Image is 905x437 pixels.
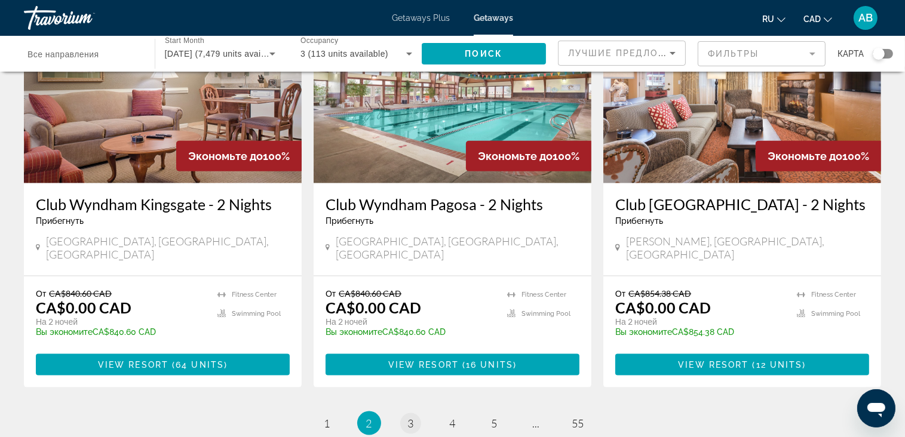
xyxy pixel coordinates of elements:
p: CA$0.00 CAD [36,298,131,316]
p: CA$0.00 CAD [615,298,711,316]
button: View Resort(12 units) [615,354,869,376]
button: View Resort(16 units) [326,354,579,376]
span: CAD [803,14,821,24]
p: На 2 ночей [326,316,495,327]
span: AB [858,12,873,24]
a: Club Wyndham Pagosa - 2 Nights [326,195,579,213]
button: View Resort(64 units) [36,354,290,376]
iframe: Кнопка запуска окна обмена сообщениями [857,389,895,427]
span: Поиск [465,49,503,59]
button: Поиск [422,43,547,64]
span: 64 units [176,360,224,370]
div: 100% [466,141,591,171]
span: View Resort [678,360,748,370]
span: 55 [572,417,584,430]
p: CA$840.60 CAD [326,327,495,337]
span: ... [533,417,540,430]
span: CA$840.60 CAD [339,288,401,298]
span: Экономьте до [768,150,842,162]
p: На 2 ночей [615,316,785,327]
span: Экономьте до [478,150,553,162]
span: Прибегнуть [326,216,373,226]
span: Fitness Center [521,291,566,298]
div: 100% [756,141,881,171]
span: Вы экономите [326,327,382,337]
span: Fitness Center [232,291,277,298]
a: Club Wyndham Kingsgate - 2 Nights [36,195,290,213]
mat-select: Sort by [568,46,676,60]
p: CA$840.60 CAD [36,327,205,337]
button: Filter [698,41,826,67]
span: Вы экономите [615,327,672,337]
span: 4 [450,417,456,430]
button: Change currency [803,10,832,27]
span: От [615,288,625,298]
span: Swimming Pool [811,310,860,318]
span: Swimming Pool [521,310,570,318]
span: CA$840.60 CAD [49,288,112,298]
span: Swimming Pool [232,310,281,318]
button: User Menu [850,5,881,30]
span: ru [762,14,774,24]
span: Вы экономите [36,327,93,337]
p: CA$854.38 CAD [615,327,785,337]
span: 3 [408,417,414,430]
span: [GEOGRAPHIC_DATA], [GEOGRAPHIC_DATA], [GEOGRAPHIC_DATA] [46,235,290,261]
a: Club [GEOGRAPHIC_DATA] - 2 Nights [615,195,869,213]
span: [GEOGRAPHIC_DATA], [GEOGRAPHIC_DATA], [GEOGRAPHIC_DATA] [336,235,579,261]
span: Start Month [165,37,204,45]
a: Getaways Plus [392,13,450,23]
span: ( ) [748,360,806,370]
span: 2 [366,417,372,430]
a: Getaways [474,13,513,23]
span: [DATE] (7,479 units available) [165,49,283,59]
span: 5 [492,417,498,430]
div: 100% [176,141,302,171]
span: Fitness Center [811,291,856,298]
span: Прибегнуть [36,216,84,226]
span: 3 (113 units available) [300,49,388,59]
span: ( ) [168,360,228,370]
nav: Pagination [24,411,881,435]
p: CA$0.00 CAD [326,298,421,316]
span: View Resort [388,360,459,370]
span: карта [837,45,864,62]
p: На 2 ночей [36,316,205,327]
span: View Resort [98,360,168,370]
span: Лучшие предложения [568,48,695,58]
span: От [36,288,46,298]
span: Экономьте до [188,150,263,162]
span: Occupancy [300,37,338,45]
span: Все направления [27,50,99,59]
span: ( ) [459,360,517,370]
span: Прибегнуть [615,216,663,226]
a: Travorium [24,2,143,33]
button: Change language [762,10,786,27]
span: От [326,288,336,298]
span: CA$854.38 CAD [628,288,691,298]
span: 16 units [466,360,513,370]
span: 12 units [756,360,803,370]
span: 1 [324,417,330,430]
span: [PERSON_NAME], [GEOGRAPHIC_DATA], [GEOGRAPHIC_DATA] [626,235,869,261]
